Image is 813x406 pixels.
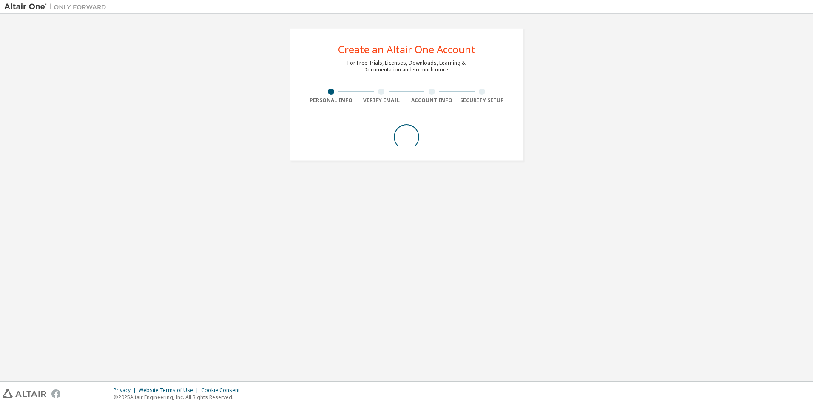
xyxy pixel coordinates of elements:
[114,394,245,401] p: © 2025 Altair Engineering, Inc. All Rights Reserved.
[356,97,407,104] div: Verify Email
[406,97,457,104] div: Account Info
[3,389,46,398] img: altair_logo.svg
[139,387,201,394] div: Website Terms of Use
[457,97,508,104] div: Security Setup
[338,44,475,54] div: Create an Altair One Account
[114,387,139,394] div: Privacy
[347,60,466,73] div: For Free Trials, Licenses, Downloads, Learning & Documentation and so much more.
[51,389,60,398] img: facebook.svg
[4,3,111,11] img: Altair One
[201,387,245,394] div: Cookie Consent
[306,97,356,104] div: Personal Info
